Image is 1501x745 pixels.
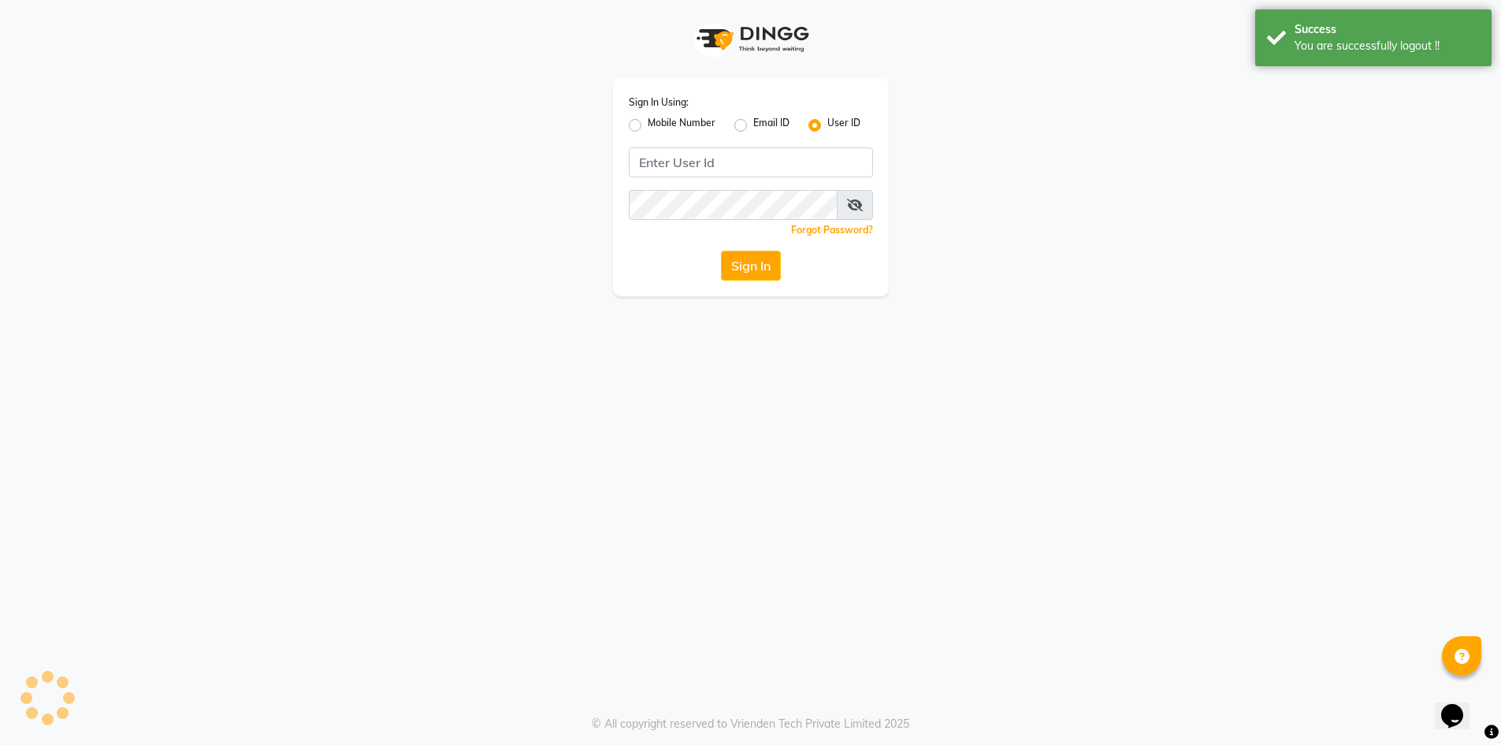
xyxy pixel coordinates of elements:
label: Email ID [753,116,790,135]
img: logo1.svg [688,16,814,62]
div: Success [1295,21,1480,38]
div: You are successfully logout !! [1295,38,1480,54]
button: Sign In [721,251,781,281]
label: User ID [827,116,860,135]
input: Username [629,190,838,220]
input: Username [629,147,873,177]
iframe: chat widget [1435,682,1485,729]
label: Mobile Number [648,116,715,135]
label: Sign In Using: [629,95,689,110]
a: Forgot Password? [791,224,873,236]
